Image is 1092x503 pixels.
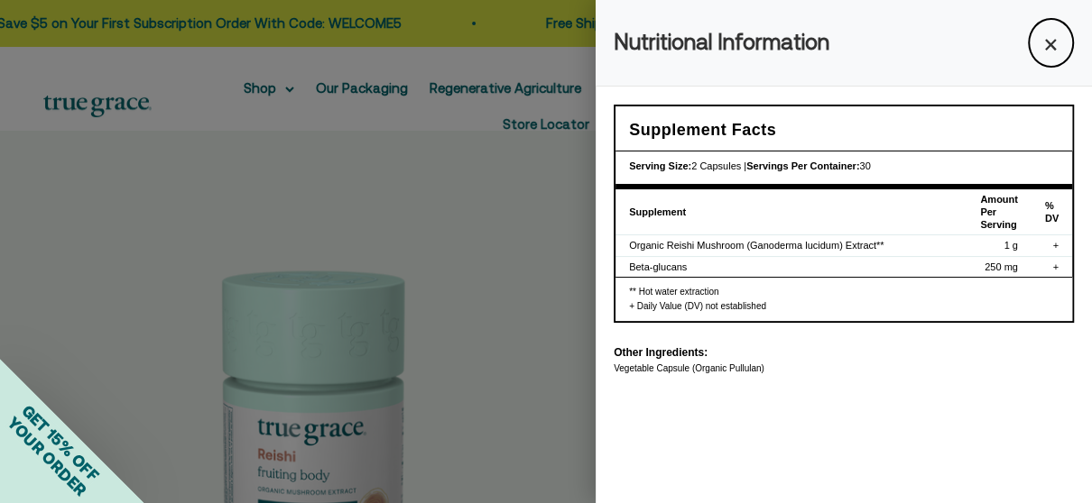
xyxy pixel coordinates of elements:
[629,261,932,273] div: Beta-glucans
[614,25,829,59] h2: Nutritional Information
[18,400,102,484] span: GET 15% OFF
[985,261,1018,272] span: 250 mg
[629,159,1059,175] div: 2 Capsules | 30
[1004,240,1017,251] span: 1 g
[946,189,1032,235] th: Amount Per Serving
[614,346,708,359] span: Other Ingredients:
[1032,235,1072,256] td: +
[4,413,90,499] span: YOUR ORDER
[615,189,946,235] th: Supplement
[629,239,932,251] div: Organic Reishi Mushroom (Ganoderma lucidum) Extract**
[1032,256,1072,277] td: +
[1028,18,1074,68] button: ×
[614,362,1074,375] div: Vegetable Capsule (Organic Pullulan)
[615,277,1072,321] div: ** Hot water extraction + Daily Value (DV) not established
[629,117,1059,143] h3: Supplement Facts
[629,160,691,171] strong: Serving Size:
[746,160,859,171] strong: Servings Per Container:
[1032,189,1072,235] th: % DV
